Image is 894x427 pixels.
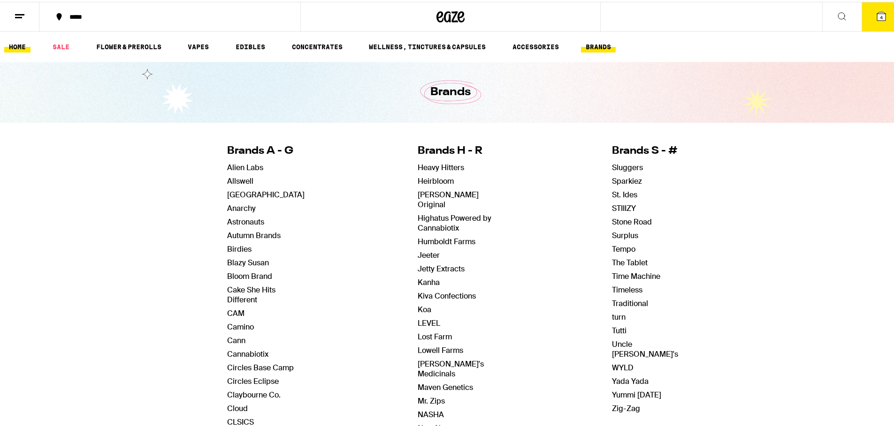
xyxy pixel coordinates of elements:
a: Sluggers [612,161,643,171]
a: Astronauts [227,215,264,225]
a: Lost Farm [418,330,452,340]
a: Autumn Brands [227,229,281,239]
a: Uncle [PERSON_NAME]'s [612,337,678,357]
a: The Tablet [612,256,648,266]
a: Maven Genetics [418,381,473,390]
a: Jeeter [418,248,440,258]
a: Camino [227,320,254,330]
a: HOME [4,39,31,51]
a: WYLD [612,361,634,371]
a: Lowell Farms [418,344,463,353]
h4: Brands H - R [418,142,499,157]
a: Yada Yada [612,375,649,384]
a: FLOWER & PREROLLS [92,39,166,51]
a: CONCENTRATES [287,39,347,51]
a: LEVEL [418,316,440,326]
a: Blazy Susan [227,256,269,266]
a: [PERSON_NAME] Original [418,188,479,208]
a: Sparkiez [612,174,642,184]
a: Zig-Zag [612,402,640,412]
a: St. Ides [612,188,637,198]
a: Alien Labs [227,161,263,171]
a: Allswell [227,174,253,184]
a: CLSICS [227,415,254,425]
a: Tutti [612,324,627,334]
a: Jetty Extracts [418,262,465,272]
a: Time Machine [612,270,660,279]
a: Kanha [418,276,440,285]
h1: Brands [430,82,471,98]
a: Yummi [DATE] [612,388,661,398]
a: Koa [418,303,431,313]
a: STIIIZY [612,202,636,211]
h4: Brands A - G [227,142,305,157]
a: Circles Eclipse [227,375,279,384]
a: turn [612,310,626,320]
a: Humboldt Farms [418,235,475,245]
a: Stone Road [612,215,652,225]
a: Highatus Powered by Cannabiotix [418,211,491,231]
a: Cannabiotix [227,347,268,357]
a: NASHA [418,408,444,418]
a: CAM [227,307,245,316]
a: Cake She Hits Different [227,283,275,303]
a: Timeless [612,283,642,293]
a: Surplus [612,229,638,239]
a: Mr. Zips [418,394,445,404]
a: EDIBLES [231,39,270,51]
a: SALE [48,39,74,51]
h4: Brands S - # [612,142,678,157]
a: Kiva Confections [418,289,476,299]
a: Circles Base Camp [227,361,294,371]
a: Tempo [612,242,635,252]
a: VAPES [183,39,214,51]
a: Birdies [227,242,252,252]
a: [GEOGRAPHIC_DATA] [227,188,305,198]
a: Heirbloom [418,174,454,184]
a: Bloom Brand [227,270,272,279]
a: [PERSON_NAME]'s Medicinals [418,357,484,377]
a: Traditional [612,297,648,307]
a: Heavy Hitters [418,161,464,171]
a: WELLNESS, TINCTURES & CAPSULES [364,39,490,51]
a: ACCESSORIES [508,39,564,51]
span: Hi. Need any help? [6,7,68,14]
a: Cann [227,334,245,344]
a: Cloud [227,402,248,412]
a: Anarchy [227,202,256,211]
a: Claybourne Co. [227,388,281,398]
span: 4 [880,13,883,18]
a: BRANDS [581,39,616,51]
